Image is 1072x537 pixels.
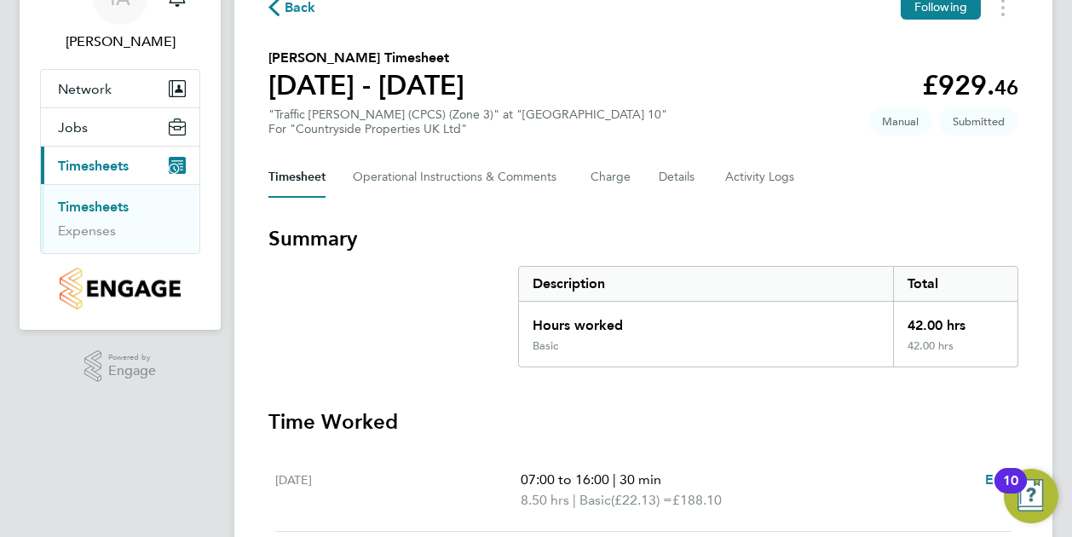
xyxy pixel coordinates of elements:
span: This timesheet was manually created. [868,107,932,136]
span: Basic [579,490,611,511]
a: Go to home page [40,268,200,309]
span: Edit [985,471,1011,488]
app-decimal: £929. [922,69,1018,101]
span: | [613,471,616,488]
a: Powered byEngage [84,350,157,383]
button: Charge [591,157,631,198]
span: 8.50 hrs [521,492,569,508]
div: "Traffic [PERSON_NAME] (CPCS) (Zone 3)" at "[GEOGRAPHIC_DATA] 10" [268,107,667,136]
h3: Summary [268,225,1018,252]
button: Timesheet [268,157,326,198]
button: Timesheets [41,147,199,184]
span: 30 min [620,471,661,488]
h1: [DATE] - [DATE] [268,68,464,102]
a: Edit [985,470,1011,490]
div: [DATE] [275,470,521,511]
img: countryside-properties-logo-retina.png [60,268,180,309]
span: | [573,492,576,508]
span: Jobs [58,119,88,136]
div: Basic [533,339,558,353]
div: 10 [1003,481,1018,503]
button: Operational Instructions & Comments [353,157,563,198]
span: Engage [108,364,156,378]
div: Hours worked [519,302,893,339]
div: Timesheets [41,184,199,253]
span: 07:00 to 16:00 [521,471,609,488]
div: Total [893,267,1017,301]
button: Network [41,70,199,107]
button: Activity Logs [725,157,797,198]
span: Powered by [108,350,156,365]
button: Jobs [41,108,199,146]
span: Network [58,81,112,97]
div: Description [519,267,893,301]
span: 46 [994,75,1018,100]
div: Summary [518,266,1018,367]
span: (£22.13) = [611,492,672,508]
button: Open Resource Center, 10 new notifications [1004,469,1058,523]
span: Iulian Ardeleanu [40,32,200,52]
div: 42.00 hrs [893,339,1017,367]
h3: Time Worked [268,408,1018,436]
span: Timesheets [58,158,129,174]
button: Details [659,157,698,198]
a: Timesheets [58,199,129,215]
div: 42.00 hrs [893,302,1017,339]
div: For "Countryside Properties UK Ltd" [268,122,667,136]
span: £188.10 [672,492,722,508]
span: This timesheet is Submitted. [939,107,1018,136]
a: Expenses [58,222,116,239]
h2: [PERSON_NAME] Timesheet [268,48,464,68]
